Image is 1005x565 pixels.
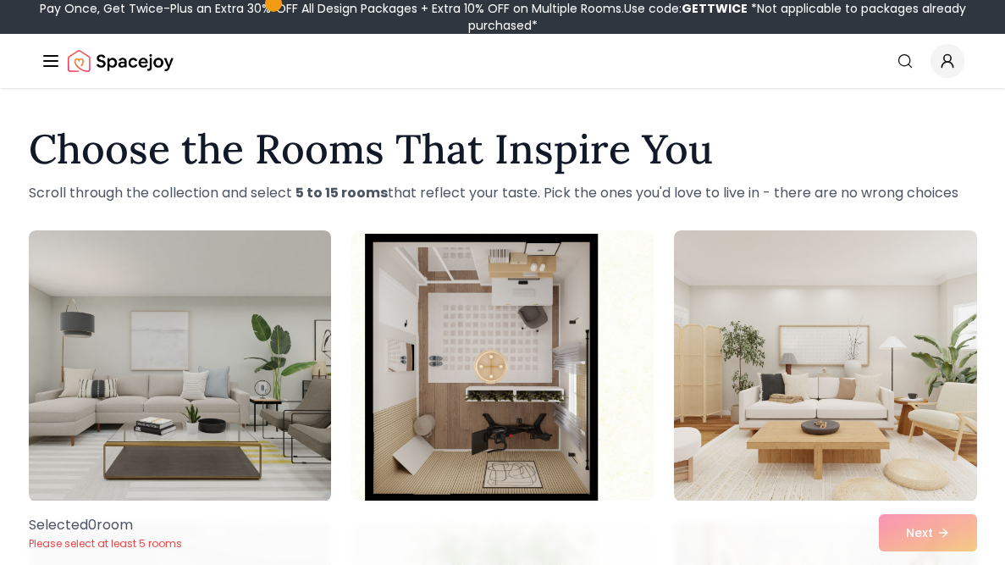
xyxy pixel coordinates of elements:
[29,230,331,501] img: Room room-1
[29,129,977,169] h1: Choose the Rooms That Inspire You
[295,183,388,202] strong: 5 to 15 rooms
[41,34,964,88] nav: Global
[68,44,174,78] a: Spacejoy
[29,515,182,535] p: Selected 0 room
[29,183,977,203] p: Scroll through the collection and select that reflect your taste. Pick the ones you'd love to liv...
[674,230,976,501] img: Room room-3
[29,537,182,551] p: Please select at least 5 rooms
[68,44,174,78] img: Spacejoy Logo
[351,230,654,501] img: Room room-2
